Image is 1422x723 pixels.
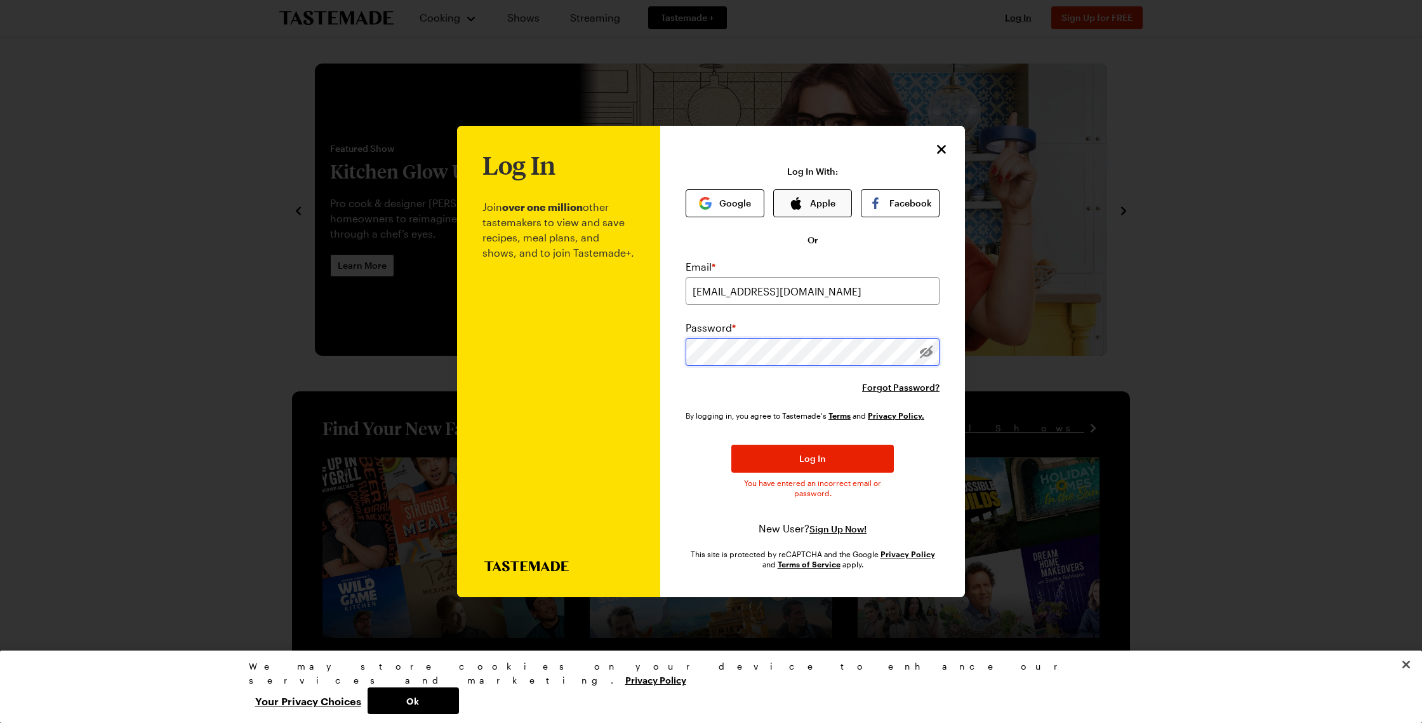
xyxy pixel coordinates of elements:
[880,548,935,559] a: Google Privacy Policy
[731,445,894,473] button: Log In
[625,673,686,686] a: More information about your privacy, opens in a new tab
[778,558,841,569] a: Google Terms of Service
[249,687,368,714] button: Your Privacy Choices
[862,381,940,394] button: Forgot Password?
[828,410,851,421] a: Tastemade Terms of Service
[686,259,715,274] label: Email
[809,523,867,536] button: Sign Up Now!
[1392,651,1420,679] button: Close
[861,189,940,217] button: Facebook
[686,189,764,217] button: Google
[807,234,818,247] span: Or
[686,320,736,335] label: Password
[686,549,940,569] div: This site is protected by reCAPTCHA and the Google and apply.
[868,410,924,421] a: Tastemade Privacy Policy
[502,201,583,213] b: over one million
[933,141,950,158] button: Close
[482,151,555,179] h1: Log In
[731,478,894,498] span: You have entered an incorrect email or password.
[759,522,809,534] span: New User?
[773,189,852,217] button: Apple
[686,409,929,422] div: By logging in, you agree to Tastemade's and
[787,166,838,177] p: Log In With:
[249,659,1163,687] div: We may store cookies on your device to enhance our services and marketing.
[799,452,826,465] span: Log In
[249,659,1163,714] div: Privacy
[482,179,635,561] p: Join other tastemakers to view and save recipes, meal plans, and shows, and to join Tastemade+.
[368,687,459,714] button: Ok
